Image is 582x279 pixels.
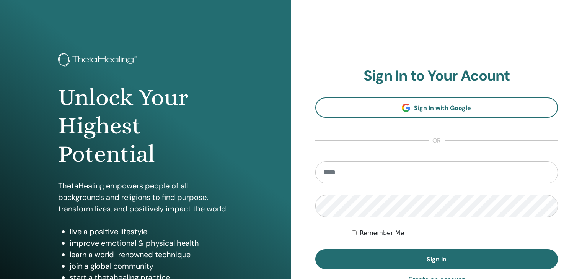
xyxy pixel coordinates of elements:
h2: Sign In to Your Acount [315,67,558,85]
li: live a positive lifestyle [70,226,233,237]
button: Sign In [315,249,558,269]
li: join a global community [70,260,233,272]
h1: Unlock Your Highest Potential [58,83,233,169]
div: Keep me authenticated indefinitely or until I manually logout [352,229,558,238]
li: learn a world-renowned technique [70,249,233,260]
span: Sign In with Google [414,104,471,112]
span: or [429,136,445,145]
p: ThetaHealing empowers people of all backgrounds and religions to find purpose, transform lives, a... [58,180,233,214]
a: Sign In with Google [315,97,558,118]
li: improve emotional & physical health [70,237,233,249]
label: Remember Me [360,229,404,238]
span: Sign In [427,255,447,263]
